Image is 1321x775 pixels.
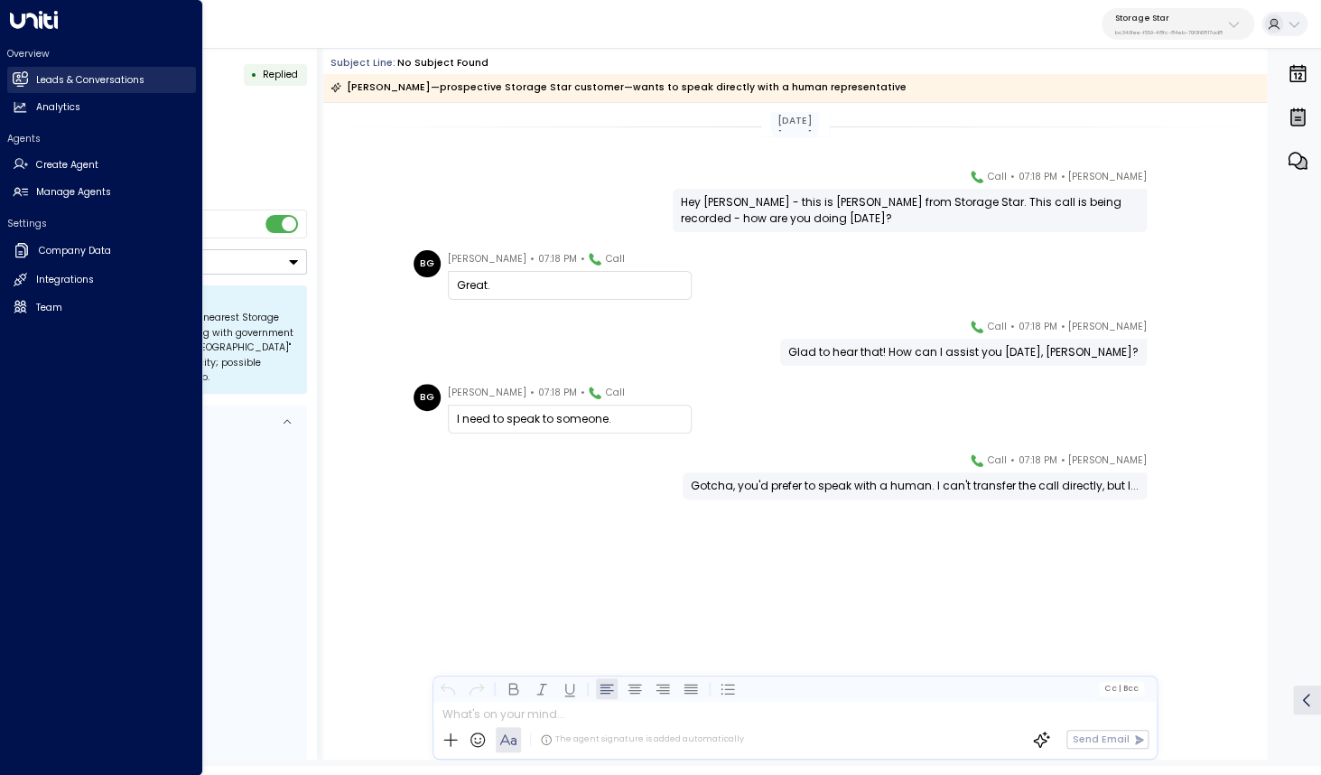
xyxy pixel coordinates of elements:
[1060,452,1065,470] span: •
[1060,168,1065,186] span: •
[1154,318,1181,345] img: 120_headshot.jpg
[7,294,196,321] a: Team
[1068,452,1147,470] span: [PERSON_NAME]
[530,250,535,268] span: •
[1018,318,1056,336] span: 07:18 PM
[414,384,441,411] div: BG
[7,152,196,178] a: Create Agent
[1104,684,1139,693] span: Cc Bcc
[448,250,526,268] span: [PERSON_NAME]
[1154,168,1181,195] img: 120_headshot.jpg
[7,217,196,230] h2: Settings
[988,168,1007,186] span: Call
[466,677,488,699] button: Redo
[36,158,98,173] h2: Create Agent
[1010,452,1015,470] span: •
[36,100,80,115] h2: Analytics
[530,384,535,402] span: •
[681,194,1139,227] div: Hey [PERSON_NAME] - this is [PERSON_NAME] from Storage Star. This call is being recorded - how ar...
[1154,452,1181,479] img: 120_headshot.jpg
[1068,318,1147,336] span: [PERSON_NAME]
[7,132,196,145] h2: Agents
[263,68,298,81] span: Replied
[1068,168,1147,186] span: [PERSON_NAME]
[36,301,62,315] h2: Team
[457,411,683,427] div: I need to speak to someone.
[39,244,111,258] h2: Company Data
[538,250,577,268] span: 07:18 PM
[770,112,819,130] div: [DATE]
[7,47,196,61] h2: Overview
[1010,318,1015,336] span: •
[448,384,526,402] span: [PERSON_NAME]
[606,250,625,268] span: Call
[1115,13,1223,23] p: Storage Star
[540,733,744,746] div: The agent signature is added automatically
[414,250,441,277] div: BG
[438,677,460,699] button: Undo
[1115,29,1223,36] p: bc340fee-f559-48fc-84eb-70f3f6817ad8
[251,62,257,87] div: •
[457,277,683,294] div: Great.
[36,273,94,287] h2: Integrations
[7,180,196,206] a: Manage Agents
[397,56,488,70] div: No subject found
[7,95,196,121] a: Analytics
[580,384,584,402] span: •
[36,73,144,88] h2: Leads & Conversations
[538,384,577,402] span: 07:18 PM
[788,344,1139,360] div: Glad to hear that! How can I assist you [DATE], [PERSON_NAME]?
[691,478,1139,494] div: Gotcha, you'd prefer to speak with a human. I can't transfer the call directly, but I...
[1099,682,1144,695] button: Cc|Bcc
[1018,168,1056,186] span: 07:18 PM
[1060,318,1065,336] span: •
[606,384,625,402] span: Call
[330,79,907,97] div: [PERSON_NAME]—prospective Storage Star customer—wants to speak directly with a human representative
[330,56,395,70] span: Subject Line:
[1010,168,1015,186] span: •
[1119,684,1121,693] span: |
[1018,452,1056,470] span: 07:18 PM
[988,318,1007,336] span: Call
[7,267,196,294] a: Integrations
[36,185,111,200] h2: Manage Agents
[7,237,196,266] a: Company Data
[580,250,584,268] span: •
[1102,8,1254,40] button: Storage Starbc340fee-f559-48fc-84eb-70f3f6817ad8
[988,452,1007,470] span: Call
[7,67,196,93] a: Leads & Conversations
